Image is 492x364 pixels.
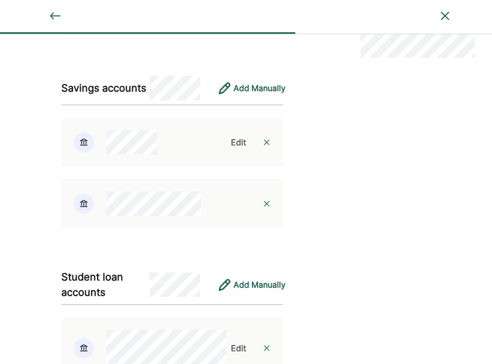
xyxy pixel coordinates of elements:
div: Edit [231,136,246,148]
div: Savings accounts [61,80,150,96]
div: Student loan accounts [61,269,150,300]
div: Edit [231,342,246,354]
div: Add Manually [233,82,286,94]
div: Add Manually [233,279,286,291]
